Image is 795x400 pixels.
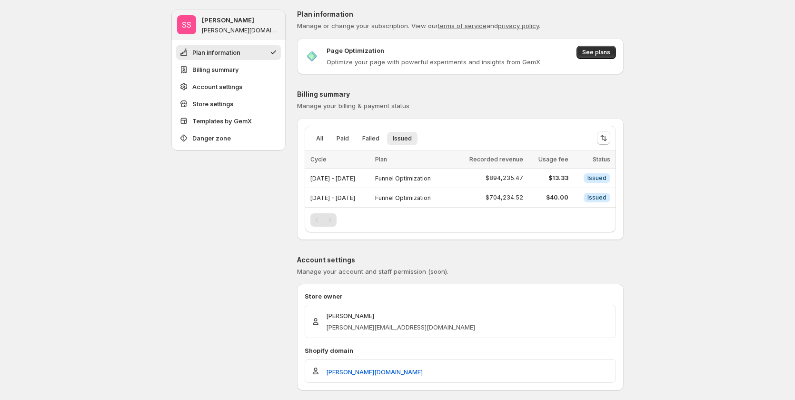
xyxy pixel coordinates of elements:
[362,135,379,142] span: Failed
[192,48,240,57] span: Plan information
[310,175,355,182] span: [DATE] - [DATE]
[192,116,252,126] span: Templates by GemX
[176,113,281,129] button: Templates by GemX
[192,99,233,109] span: Store settings
[529,174,568,182] span: $13.33
[326,311,475,320] p: [PERSON_NAME]
[593,156,610,163] span: Status
[486,174,523,182] span: $894,235.47
[327,46,384,55] p: Page Optimization
[486,194,523,201] span: $704,234.52
[438,22,487,30] a: terms of service
[202,27,280,34] p: [PERSON_NAME][DOMAIN_NAME]
[576,46,616,59] button: See plans
[597,131,610,145] button: Sort the results
[192,133,231,143] span: Danger zone
[305,346,616,355] p: Shopify domain
[375,194,431,201] span: Funnel Optimization
[297,268,448,275] span: Manage your account and staff permission (soon).
[469,156,523,163] span: Recorded revenue
[529,194,568,201] span: $40.00
[297,90,624,99] p: Billing summary
[202,15,254,25] p: [PERSON_NAME]
[327,57,540,67] p: Optimize your page with powerful experiments and insights from GemX
[375,156,387,163] span: Plan
[192,82,242,91] span: Account settings
[176,45,281,60] button: Plan information
[192,65,239,74] span: Billing summary
[587,194,606,201] span: Issued
[316,135,323,142] span: All
[498,22,539,30] a: privacy policy
[305,291,616,301] p: Store owner
[393,135,412,142] span: Issued
[375,175,431,182] span: Funnel Optimization
[176,130,281,146] button: Danger zone
[326,367,423,377] a: [PERSON_NAME][DOMAIN_NAME]
[310,156,327,163] span: Cycle
[176,79,281,94] button: Account settings
[310,194,355,201] span: [DATE] - [DATE]
[297,102,409,110] span: Manage your billing & payment status
[182,20,191,30] text: SS
[305,49,319,63] img: Page Optimization
[326,322,475,332] p: [PERSON_NAME][EMAIL_ADDRESS][DOMAIN_NAME]
[176,62,281,77] button: Billing summary
[587,174,606,182] span: Issued
[337,135,349,142] span: Paid
[310,213,337,227] nav: Pagination
[297,10,624,19] p: Plan information
[176,96,281,111] button: Store settings
[297,22,540,30] span: Manage or change your subscription. View our and .
[538,156,568,163] span: Usage fee
[297,255,624,265] p: Account settings
[582,49,610,56] span: See plans
[177,15,196,34] span: Sandy Sandy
